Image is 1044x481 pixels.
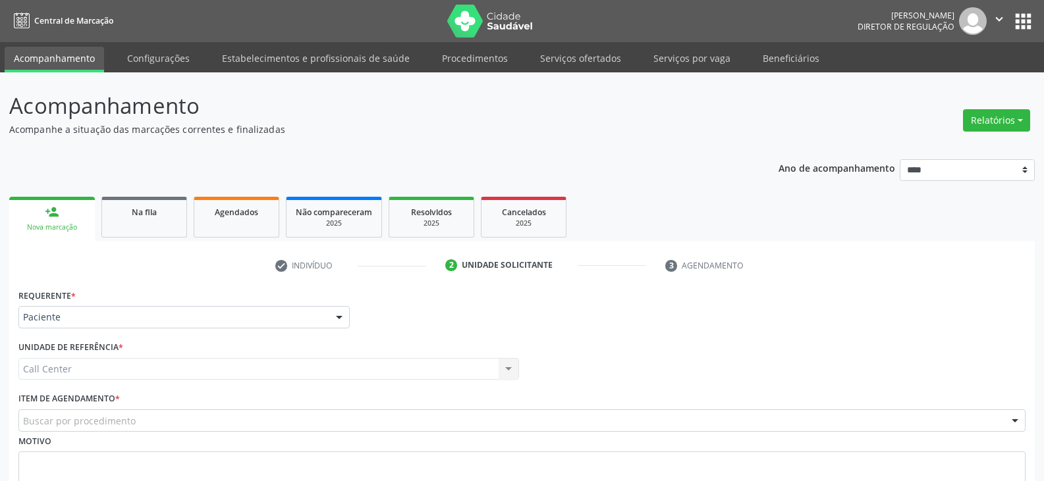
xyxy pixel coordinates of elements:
span: Buscar por procedimento [23,414,136,428]
a: Configurações [118,47,199,70]
a: Procedimentos [433,47,517,70]
span: Na fila [132,207,157,218]
button: Relatórios [963,109,1030,132]
label: Requerente [18,286,76,306]
div: [PERSON_NAME] [858,10,954,21]
button:  [987,7,1012,35]
label: Motivo [18,432,51,452]
div: 2025 [398,218,464,228]
div: 2025 [491,218,557,228]
p: Acompanhamento [9,89,727,122]
a: Serviços por vaga [644,47,740,70]
img: img [959,7,987,35]
div: 2 [445,259,457,271]
span: Cancelados [502,207,546,218]
span: Central de Marcação [34,15,113,26]
div: 2025 [296,218,372,228]
label: Unidade de referência [18,338,123,358]
label: Item de agendamento [18,389,120,409]
p: Ano de acompanhamento [779,159,895,176]
span: Resolvidos [411,207,452,218]
a: Central de Marcação [9,10,113,32]
div: Unidade solicitante [462,259,553,271]
a: Serviços ofertados [531,47,630,70]
span: Não compareceram [296,207,372,218]
a: Acompanhamento [5,47,104,72]
div: person_add [45,205,59,219]
i:  [992,12,1006,26]
a: Estabelecimentos e profissionais de saúde [213,47,419,70]
button: apps [1012,10,1035,33]
div: Nova marcação [18,222,86,232]
a: Beneficiários [754,47,829,70]
span: Paciente [23,311,323,324]
span: Diretor de regulação [858,21,954,32]
p: Acompanhe a situação das marcações correntes e finalizadas [9,122,727,136]
span: Agendados [215,207,258,218]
